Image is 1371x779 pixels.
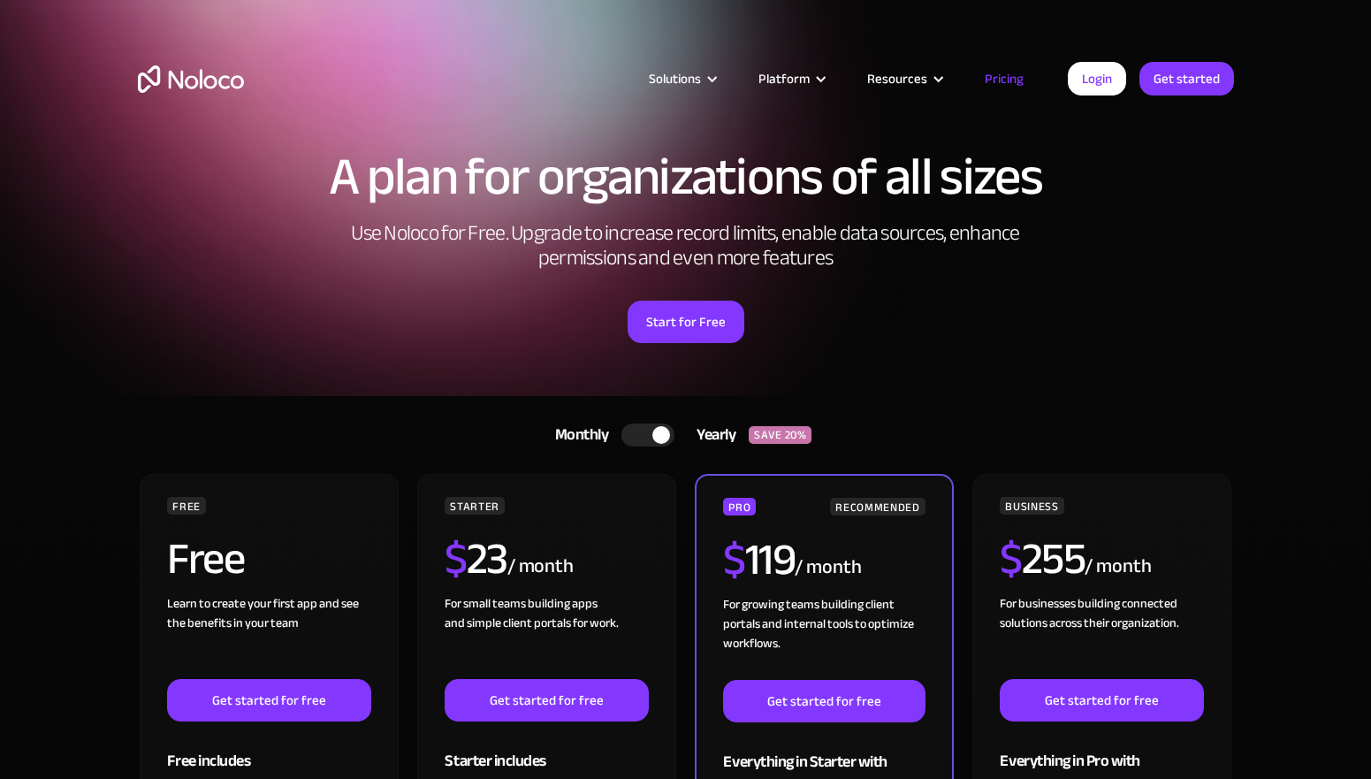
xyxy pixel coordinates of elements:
[1139,62,1234,95] a: Get started
[445,594,648,679] div: For small teams building apps and simple client portals for work. ‍
[138,150,1234,203] h1: A plan for organizations of all sizes
[1000,722,1203,779] div: Everything in Pro with
[445,517,467,600] span: $
[867,67,927,90] div: Resources
[723,518,745,601] span: $
[649,67,701,90] div: Solutions
[1000,594,1203,679] div: For businesses building connected solutions across their organization. ‍
[138,65,244,93] a: home
[167,497,206,515] div: FREE
[758,67,810,90] div: Platform
[167,537,244,581] h2: Free
[845,67,963,90] div: Resources
[628,301,744,343] a: Start for Free
[332,221,1040,271] h2: Use Noloco for Free. Upgrade to increase record limits, enable data sources, enhance permissions ...
[1000,537,1085,581] h2: 255
[795,554,861,582] div: / month
[445,679,648,722] a: Get started for free
[1068,62,1126,95] a: Login
[445,722,648,779] div: Starter includes
[1000,679,1203,722] a: Get started for free
[167,722,370,779] div: Free includes
[1085,553,1151,581] div: / month
[445,537,507,581] h2: 23
[723,538,795,582] h2: 119
[533,422,622,448] div: Monthly
[1000,517,1022,600] span: $
[749,426,811,444] div: SAVE 20%
[445,497,504,515] div: STARTER
[723,595,925,680] div: For growing teams building client portals and internal tools to optimize workflows.
[507,553,574,581] div: / month
[723,680,925,722] a: Get started for free
[736,67,845,90] div: Platform
[1000,497,1063,515] div: BUSINESS
[830,498,925,516] div: RECOMMENDED
[963,67,1046,90] a: Pricing
[167,594,370,679] div: Learn to create your first app and see the benefits in your team ‍
[627,67,736,90] div: Solutions
[723,498,756,516] div: PRO
[167,679,370,722] a: Get started for free
[674,422,749,448] div: Yearly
